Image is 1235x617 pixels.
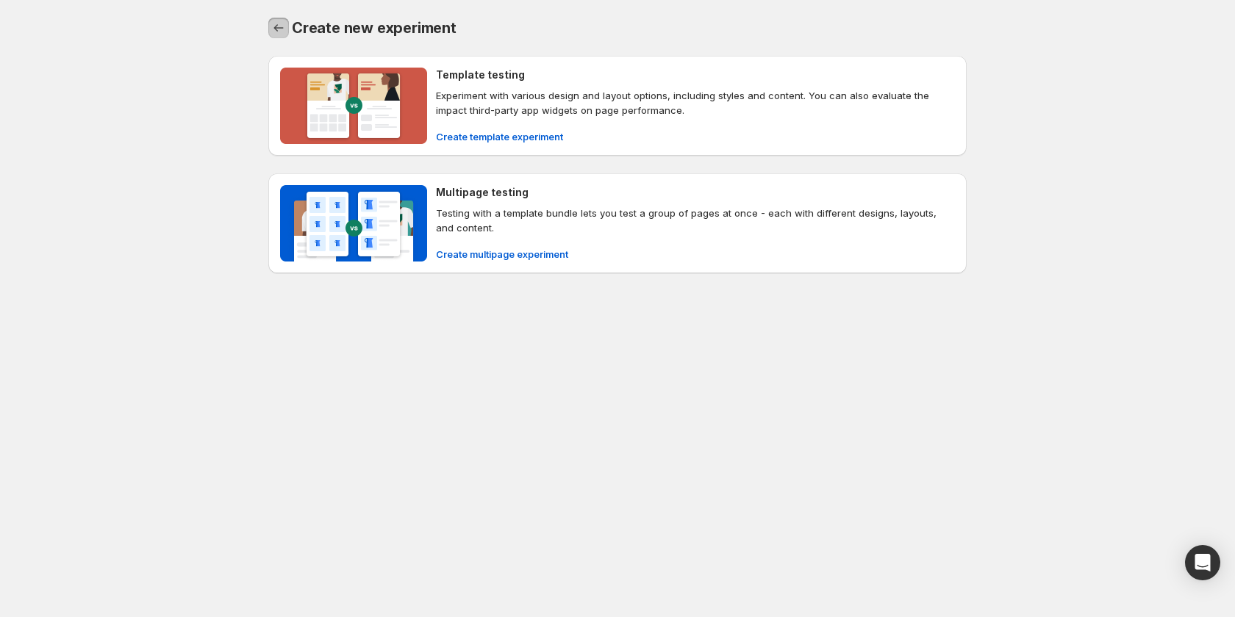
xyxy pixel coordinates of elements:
[292,19,457,37] span: Create new experiment
[268,18,289,38] button: Back
[427,125,572,148] button: Create template experiment
[427,242,577,266] button: Create multipage experiment
[436,247,568,261] span: Create multipage experiment
[436,206,955,235] p: Testing with a template bundle lets you test a group of pages at once - each with different desig...
[436,185,529,200] h4: Multipage testing
[1185,545,1220,580] div: Open Intercom Messenger
[436,129,563,144] span: Create template experiment
[280,68,427,144] img: Template testing
[436,88,955,118] p: Experiment with various design and layout options, including styles and content. You can also eva...
[436,68,525,82] h4: Template testing
[280,185,427,261] img: Multipage testing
